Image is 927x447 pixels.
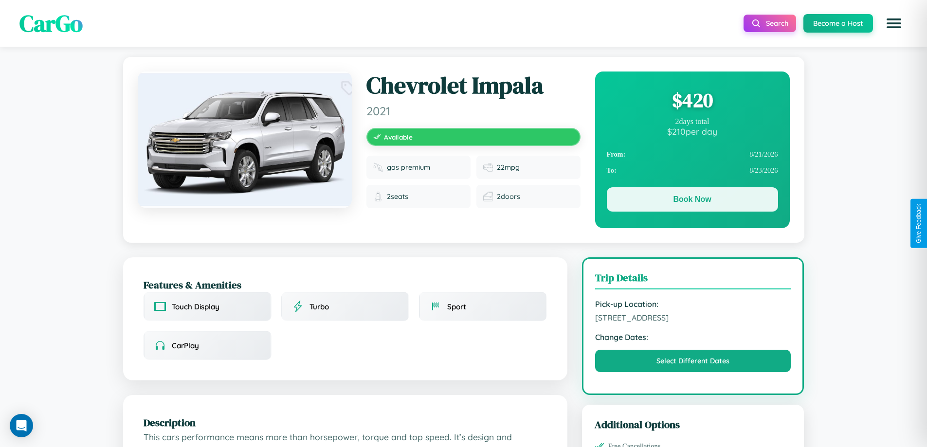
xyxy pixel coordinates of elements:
[172,302,219,311] span: Touch Display
[607,87,778,113] div: $ 420
[483,192,493,201] img: Doors
[595,299,791,309] strong: Pick-up Location:
[366,104,581,118] span: 2021
[595,417,792,431] h3: Additional Options
[373,162,383,172] img: Fuel type
[387,192,408,201] span: 2 seats
[373,192,383,201] img: Seats
[309,302,329,311] span: Turbo
[607,162,778,179] div: 8 / 23 / 2026
[607,166,617,175] strong: To:
[387,163,430,172] span: gas premium
[607,146,778,162] div: 8 / 21 / 2026
[880,10,908,37] button: Open menu
[595,270,791,289] h3: Trip Details
[497,163,520,172] span: 22 mpg
[497,192,520,201] span: 2 doors
[144,278,547,292] h2: Features & Amenities
[172,341,199,350] span: CarPlay
[10,414,33,437] div: Open Intercom Messenger
[384,133,413,141] span: Available
[803,14,873,33] button: Become a Host
[607,126,778,137] div: $ 210 per day
[607,117,778,126] div: 2 days total
[766,19,788,28] span: Search
[19,7,83,39] span: CarGo
[366,72,581,100] h1: Chevrolet Impala
[138,72,352,208] img: Chevrolet Impala 2021
[607,150,626,159] strong: From:
[144,415,547,429] h2: Description
[447,302,466,311] span: Sport
[595,332,791,342] strong: Change Dates:
[607,187,778,212] button: Book Now
[915,204,922,243] div: Give Feedback
[483,162,493,172] img: Fuel efficiency
[595,313,791,322] span: [STREET_ADDRESS]
[744,15,796,32] button: Search
[595,350,791,372] button: Select Different Dates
